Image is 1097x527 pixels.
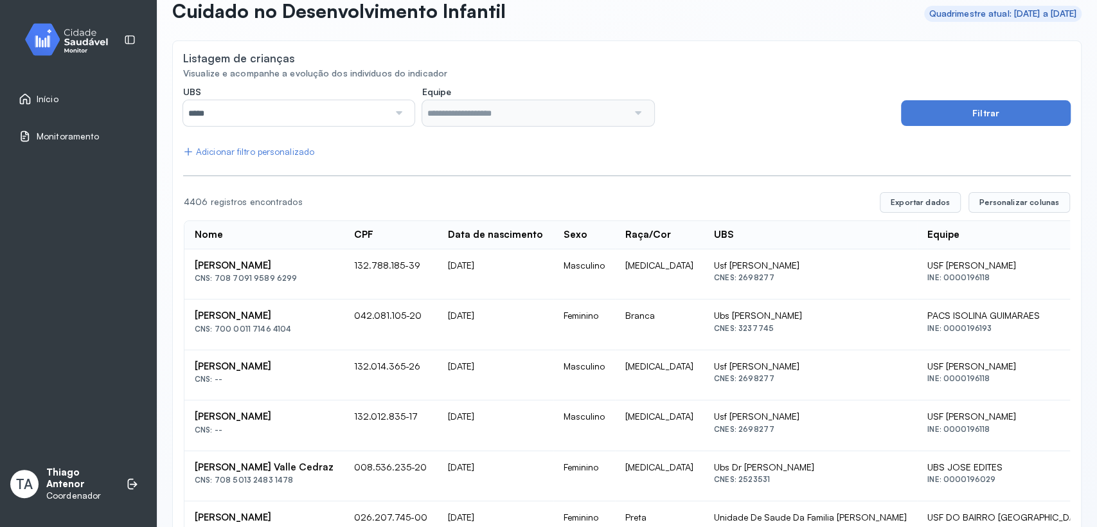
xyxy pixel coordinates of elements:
[195,274,334,283] div: CNS: 708 7091 9589 6299
[615,299,704,350] td: Branca
[195,512,334,524] div: [PERSON_NAME]
[927,324,1087,333] div: INE: 0000196193
[195,361,334,373] div: [PERSON_NAME]
[927,273,1087,282] div: INE: 0000196118
[195,375,334,384] div: CNS: --
[880,192,961,213] button: Exportar dados
[195,411,334,423] div: [PERSON_NAME]
[195,260,334,272] div: [PERSON_NAME]
[344,299,438,350] td: 042.081.105-20
[195,310,334,322] div: [PERSON_NAME]
[183,68,1071,79] div: Visualize e acompanhe a evolução dos indivíduos do indicador
[714,310,907,321] div: Ubs [PERSON_NAME]
[354,229,373,241] div: CPF
[714,512,907,523] div: Unidade De Saude Da Familia [PERSON_NAME]
[344,451,438,502] td: 008.536.235-20
[927,475,1087,484] div: INE: 0000196029
[183,51,295,65] div: Listagem de crianças
[422,86,451,98] span: Equipe
[615,350,704,401] td: [MEDICAL_DATA]
[344,400,438,451] td: 132.012.835-17
[19,130,138,143] a: Monitoramento
[553,249,615,300] td: Masculino
[46,467,113,491] p: Thiago Antenor
[184,197,870,208] div: 4406 registros encontrados
[553,451,615,502] td: Feminino
[46,490,113,501] p: Coordenador
[714,361,907,372] div: Usf [PERSON_NAME]
[714,411,907,422] div: Usf [PERSON_NAME]
[714,229,734,241] div: UBS
[448,229,543,241] div: Data de nascimento
[625,229,671,241] div: Raça/Cor
[438,350,553,401] td: [DATE]
[714,273,907,282] div: CNES: 2698277
[16,476,33,492] span: TA
[714,260,907,271] div: Usf [PERSON_NAME]
[979,197,1059,208] span: Personalizar colunas
[927,461,1087,473] div: UBS JOSE EDITES
[927,361,1087,372] div: USF [PERSON_NAME]
[438,299,553,350] td: [DATE]
[927,425,1087,434] div: INE: 0000196118
[714,475,907,484] div: CNES: 2523531
[714,324,907,333] div: CNES: 3237745
[553,299,615,350] td: Feminino
[901,100,1071,126] button: Filtrar
[615,400,704,451] td: [MEDICAL_DATA]
[564,229,587,241] div: Sexo
[344,350,438,401] td: 132.014.365-26
[553,350,615,401] td: Masculino
[927,411,1087,422] div: USF [PERSON_NAME]
[714,425,907,434] div: CNES: 2698277
[37,131,99,142] span: Monitoramento
[927,229,959,241] div: Equipe
[438,400,553,451] td: [DATE]
[927,310,1087,321] div: PACS ISOLINA GUIMARAES
[195,229,223,241] div: Nome
[183,147,314,157] div: Adicionar filtro personalizado
[19,93,138,105] a: Início
[183,86,201,98] span: UBS
[195,476,334,485] div: CNS: 708 5013 2483 1478
[37,94,58,105] span: Início
[927,512,1087,523] div: USF DO BAIRRO [GEOGRAPHIC_DATA]
[714,461,907,473] div: Ubs Dr [PERSON_NAME]
[195,425,334,434] div: CNS: --
[714,374,907,383] div: CNES: 2698277
[615,451,704,502] td: [MEDICAL_DATA]
[553,400,615,451] td: Masculino
[615,249,704,300] td: [MEDICAL_DATA]
[927,374,1087,383] div: INE: 0000196118
[927,260,1087,271] div: USF [PERSON_NAME]
[195,461,334,474] div: [PERSON_NAME] Valle Cedraz
[195,325,334,334] div: CNS: 700 0011 7146 4104
[13,21,129,58] img: monitor.svg
[344,249,438,300] td: 132.788.185-39
[929,8,1077,19] div: Quadrimestre atual: [DATE] a [DATE]
[438,249,553,300] td: [DATE]
[438,451,553,502] td: [DATE]
[968,192,1070,213] button: Personalizar colunas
